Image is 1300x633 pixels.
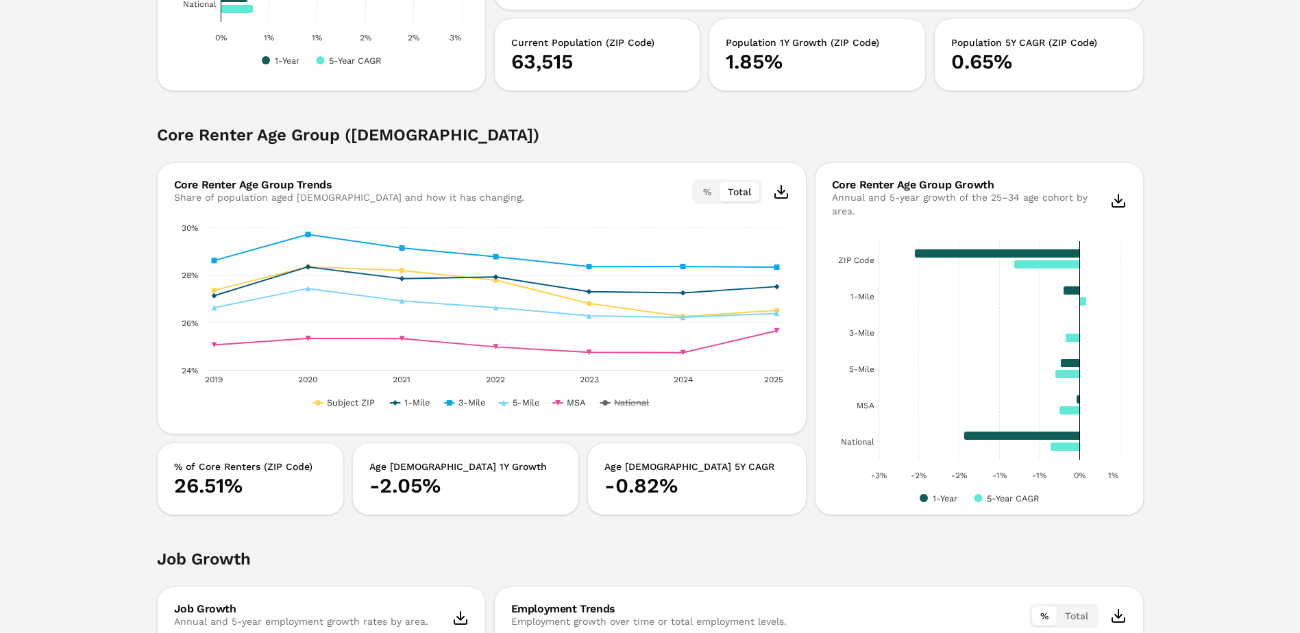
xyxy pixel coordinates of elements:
[493,305,498,310] path: 2022, 26.6285. 5-Mile.
[1079,323,1080,330] path: 3-Mile, 0.0001. 1-Year.
[951,36,1127,49] h3: Population 5Y CAGR (ZIP Code)
[1014,260,1079,269] path: ZIP Code, -0.008176. 5-Year CAGR.
[182,366,198,375] text: 24%
[841,437,874,447] text: National
[393,375,410,384] text: 2021
[275,55,299,66] text: 1-Year
[586,349,591,355] path: 2023, 24.74. MSA.
[726,36,909,49] h3: Population 1Y Growth (ZIP Code)
[763,375,783,384] text: 2025
[1032,606,1057,625] button: %
[720,182,759,201] button: Total
[1079,297,1086,306] path: 1-Mile, 0.000867. 5-Year CAGR.
[838,256,874,265] text: ZIP Code
[680,314,685,320] path: 2024, 26.2169. 5-Mile.
[586,301,591,306] path: 2023, 26.8. Subject ZIP.
[182,223,198,233] text: 30%
[486,375,505,384] text: 2022
[673,375,692,384] text: 2024
[1032,471,1046,480] text: -1%
[1073,471,1085,480] text: 0%
[680,290,685,296] path: 2024, 27.2427. 1-Mile.
[680,350,685,356] path: 2024, 24.73. MSA.
[774,328,779,334] path: 2025, 25.65. MSA.
[850,292,874,301] text: 1-Mile
[182,319,198,328] text: 26%
[458,397,485,408] text: 3-Mile
[1076,395,1079,404] path: MSA, -0.0004. 1-Year.
[182,271,198,280] text: 28%
[211,288,217,293] path: 2019, 27.35. Subject ZIP.
[604,460,789,473] h3: Age [DEMOGRAPHIC_DATA] 5Y CAGR
[579,375,598,384] text: 2023
[1059,406,1079,415] path: MSA, -0.002568. 5-Year CAGR.
[305,286,310,291] path: 2020, 27.4286. 5-Mile.
[211,232,779,270] g: 3-Mile, line 3 of 6 with 7 data points.
[399,336,404,341] path: 2021, 25.32. MSA.
[174,221,789,412] svg: Interactive chart
[832,234,1127,508] svg: Interactive chart
[399,276,404,282] path: 2021, 27.8473. 1-Mile.
[849,328,874,338] text: 3-Mile
[1065,334,1079,343] path: 3-Mile, -0.001763. 5-Year CAGR.
[493,344,498,349] path: 2022, 24.97. MSA.
[404,397,429,408] text: 1-Mile
[205,375,223,384] text: 2019
[951,49,1127,74] p: 0.65%
[1108,471,1118,480] text: 1%
[174,221,789,412] div: Chart. Highcharts interactive chart.
[157,548,1144,586] h2: Job Growth
[1014,260,1086,451] g: 5-Year CAGR, bar series 2 of 2 with 6 bars.
[214,33,226,42] text: 0%
[567,397,586,408] text: MSA
[586,289,591,295] path: 2023, 27.297. 1-Mile.
[174,604,428,615] div: Job Growth
[1060,359,1079,368] path: 5-Mile, -0.0024. 1-Year.
[211,305,217,310] path: 2019, 26.6207. 5-Mile.
[870,471,886,480] text: -3%
[987,493,1040,504] text: 5-Year CAGR
[312,33,322,42] text: 1%
[914,249,1080,440] g: 1-Year, bar series 1 of 2 with 6 bars.
[174,460,328,473] h3: % of Core Renters (ZIP Code)
[951,471,966,480] text: -2%
[512,397,539,408] text: 5-Mile
[992,471,1006,480] text: -1%
[695,182,720,201] button: %
[399,298,404,303] path: 2021, 26.9058. 5-Mile.
[359,33,371,42] text: 2%
[493,254,498,260] path: 2022, 28.7697. 3-Mile.
[408,33,419,42] text: 2%
[511,36,684,49] h3: Current Population (ZIP Code)
[964,432,1079,440] path: National, -0.0144. 1-Year.
[305,232,310,237] path: 2020, 29.7042. 3-Mile.
[174,473,328,498] p: 26.51%
[1050,443,1079,451] path: National, -0.003613. 5-Year CAGR.
[1057,606,1096,625] button: Total
[221,5,253,14] path: National, 0.003393. 5-Year CAGR.
[832,179,1110,190] div: Core Renter Age Group Growth
[511,615,787,628] div: Employment growth over time or total employment levels.
[174,615,428,628] div: Annual and 5-year employment growth rates by area.
[329,55,382,66] text: 5-Year CAGR
[914,249,1079,258] path: ZIP Code, -0.0205. 1-Year.
[493,274,498,280] path: 2022, 27.9138. 1-Mile.
[263,33,273,42] text: 1%
[774,284,779,289] path: 2025, 27.5084. 1-Mile.
[1063,286,1079,295] path: 1-Mile, -0.002. 1-Year.
[1055,370,1079,379] path: 5-Mile, -0.003052. 5-Year CAGR.
[586,313,591,319] path: 2023, 26.2802. 5-Mile.
[327,397,375,408] text: Subject ZIP
[832,190,1110,218] div: Annual and 5-year growth of the 25–34 age cohort by area.
[774,311,779,316] path: 2025, 26.3781. 5-Mile.
[174,179,524,190] div: Core Renter Age Group Trends
[911,471,927,480] text: -2%
[399,268,404,273] path: 2021, 28.19. Subject ZIP.
[211,343,217,348] path: 2019, 25.05. MSA.
[849,364,874,374] text: 5-Mile
[450,33,461,42] text: 3%
[604,473,789,498] p: -0.82%
[305,264,310,270] path: 2020, 28.3378. 1-Mile.
[305,336,310,341] path: 2020, 25.33. MSA.
[832,234,1127,508] div: Chart. Highcharts interactive chart.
